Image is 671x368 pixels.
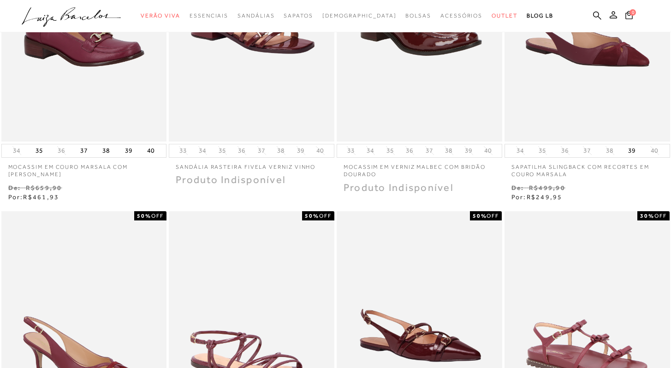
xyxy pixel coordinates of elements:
[481,146,494,155] button: 40
[640,213,654,219] strong: 30%
[176,174,286,185] span: Produto Indisponível
[405,12,431,19] span: Bolsas
[26,184,62,191] small: R$659,90
[623,10,635,23] button: 0
[529,184,565,191] small: R$499,90
[536,146,549,155] button: 35
[238,7,274,24] a: categoryNavScreenReaderText
[305,213,319,219] strong: 50%
[527,193,563,201] span: R$249,95
[144,144,157,157] button: 40
[403,146,416,155] button: 36
[322,7,397,24] a: noSubCategoriesText
[462,146,475,155] button: 39
[314,146,327,155] button: 40
[505,158,670,179] a: SAPATILHA SLINGBACK COM RECORTES EM COURO MARSALA
[100,144,113,157] button: 38
[235,146,248,155] button: 36
[558,146,571,155] button: 36
[190,12,228,19] span: Essenciais
[8,193,59,201] span: Por:
[625,144,638,157] button: 39
[440,12,482,19] span: Acessórios
[55,146,68,155] button: 36
[492,7,517,24] a: categoryNavScreenReaderText
[487,213,499,219] span: OFF
[384,146,397,155] button: 35
[255,146,268,155] button: 37
[294,146,307,155] button: 39
[473,213,487,219] strong: 50%
[337,158,502,179] a: MOCASSIM EM VERNIZ MALBEC COM BRIDÃO DOURADO
[238,12,274,19] span: Sandálias
[284,7,313,24] a: categoryNavScreenReaderText
[344,146,357,155] button: 33
[77,144,90,157] button: 37
[190,7,228,24] a: categoryNavScreenReaderText
[648,146,661,155] button: 40
[511,184,524,191] small: De:
[442,146,455,155] button: 38
[322,12,397,19] span: [DEMOGRAPHIC_DATA]
[141,7,180,24] a: categoryNavScreenReaderText
[274,146,287,155] button: 38
[629,9,636,16] span: 0
[527,7,553,24] a: BLOG LB
[137,213,151,219] strong: 50%
[405,7,431,24] a: categoryNavScreenReaderText
[169,158,334,171] a: Sandália rasteira fivela verniz vinho
[581,146,594,155] button: 37
[177,146,190,155] button: 33
[492,12,517,19] span: Outlet
[196,146,209,155] button: 34
[527,12,553,19] span: BLOG LB
[514,146,527,155] button: 34
[423,146,436,155] button: 37
[8,184,21,191] small: De:
[344,182,454,193] span: Produto Indisponível
[141,12,180,19] span: Verão Viva
[654,213,667,219] span: OFF
[122,144,135,157] button: 39
[319,213,332,219] span: OFF
[364,146,377,155] button: 34
[284,12,313,19] span: Sapatos
[10,146,23,155] button: 34
[33,144,46,157] button: 35
[440,7,482,24] a: categoryNavScreenReaderText
[23,193,59,201] span: R$461,93
[603,146,616,155] button: 38
[216,146,229,155] button: 35
[1,158,167,179] a: MOCASSIM EM COURO MARSALA COM [PERSON_NAME]
[151,213,164,219] span: OFF
[511,193,563,201] span: Por:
